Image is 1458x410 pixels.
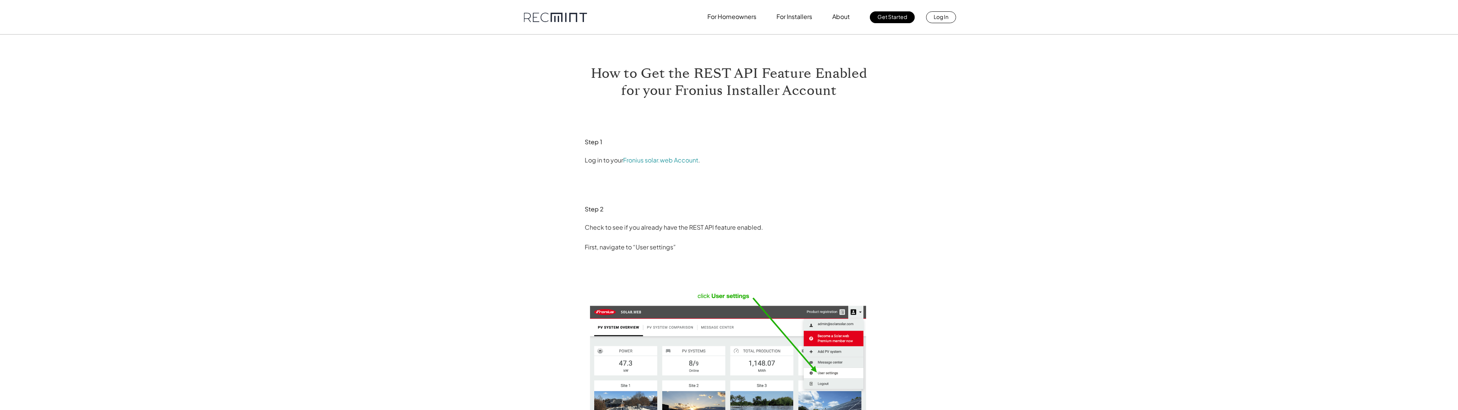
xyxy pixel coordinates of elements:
[934,11,948,22] p: Log In
[707,11,756,22] p: For Homeowners
[623,156,698,164] a: Fronius solar.web Account
[877,11,907,22] p: Get Started
[870,11,915,23] a: Get Started
[776,11,812,22] p: For Installers
[585,221,873,233] p: Check to see if you already have the REST API feature enabled.
[585,65,873,99] h1: How to Get the REST API Feature Enabled for your Fronius Installer Account
[585,205,873,213] h3: Step 2
[926,11,956,23] a: Log In
[585,138,873,146] h3: Step 1
[585,154,873,166] p: Log in to your .
[832,11,850,22] p: About
[585,241,873,253] p: First, navigate to “User settings”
